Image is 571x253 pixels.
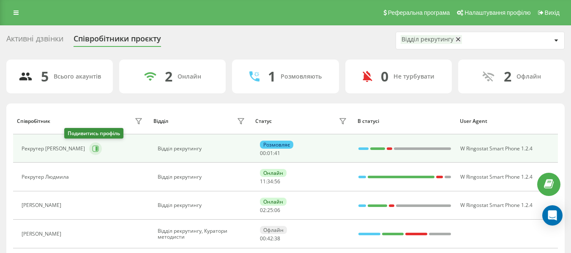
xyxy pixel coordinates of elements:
span: 00 [260,150,266,157]
div: 5 [41,68,49,84]
div: : : [260,236,280,242]
div: Онлайн [260,169,287,177]
div: 2 [504,68,511,84]
span: 38 [274,235,280,242]
span: 25 [267,207,273,214]
div: Рекрутер [PERSON_NAME] [22,146,87,152]
div: Open Intercom Messenger [542,205,563,226]
span: 56 [274,178,280,185]
span: 00 [260,235,266,242]
div: Відділ [153,118,168,124]
div: Відділ рекрутингу [158,146,247,152]
div: [PERSON_NAME] [22,202,63,208]
div: Відділ рекрутингу [158,174,247,180]
span: 06 [274,207,280,214]
div: Статус [255,118,272,124]
div: 0 [381,68,388,84]
div: Не турбувати [393,73,434,80]
span: 42 [267,235,273,242]
div: В статусі [358,118,452,124]
div: User Agent [460,118,554,124]
div: Співробітник [17,118,50,124]
div: Розмовляють [281,73,322,80]
div: : : [260,179,280,185]
span: 11 [260,178,266,185]
div: Рекрутер Людмила [22,174,71,180]
span: W Ringostat Smart Phone 1.2.4 [460,201,533,209]
div: Офлайн [516,73,541,80]
div: 1 [268,68,276,84]
span: W Ringostat Smart Phone 1.2.4 [460,145,533,152]
div: Всього акаунтів [54,73,101,80]
span: Реферальна програма [388,9,450,16]
span: 01 [267,150,273,157]
div: : : [260,207,280,213]
div: Онлайн [178,73,201,80]
div: Активні дзвінки [6,34,63,47]
div: [PERSON_NAME] [22,231,63,237]
span: 02 [260,207,266,214]
div: Відділ рекрутингу [402,36,454,43]
span: 34 [267,178,273,185]
div: Подивитись профіль [64,128,123,139]
span: W Ringostat Smart Phone 1.2.4 [460,173,533,180]
span: 41 [274,150,280,157]
div: Онлайн [260,198,287,206]
div: Відділ рекрутингу, Куратори методисти [158,228,247,240]
div: Відділ рекрутингу [158,202,247,208]
span: Налаштування профілю [464,9,530,16]
div: 2 [165,68,172,84]
span: Вихід [545,9,560,16]
div: : : [260,150,280,156]
div: Офлайн [260,226,287,234]
div: Співробітники проєкту [74,34,161,47]
div: Розмовляє [260,141,293,149]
